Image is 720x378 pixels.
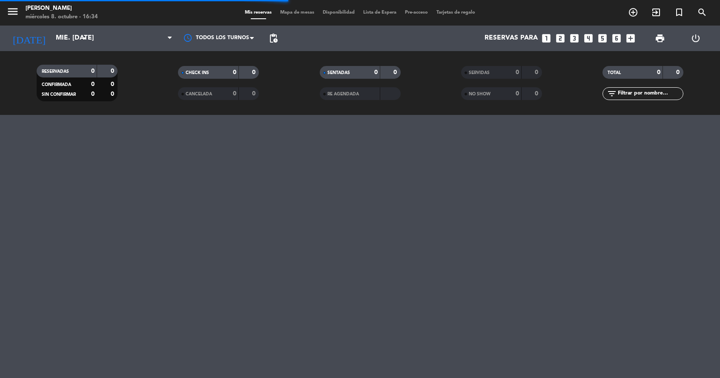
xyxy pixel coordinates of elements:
[516,91,519,97] strong: 0
[6,5,19,18] i: menu
[469,92,491,96] span: NO SHOW
[42,83,71,87] span: CONFIRMADA
[555,33,566,44] i: looks_two
[691,33,701,43] i: power_settings_new
[233,69,236,75] strong: 0
[535,69,540,75] strong: 0
[252,91,257,97] strong: 0
[583,33,594,44] i: looks_4
[42,69,69,74] span: RESERVADAS
[651,7,661,17] i: exit_to_app
[111,68,116,74] strong: 0
[318,10,359,15] span: Disponibilidad
[516,69,519,75] strong: 0
[697,7,707,17] i: search
[678,26,714,51] div: LOG OUT
[569,33,580,44] i: looks_3
[374,69,378,75] strong: 0
[91,68,95,74] strong: 0
[79,33,89,43] i: arrow_drop_down
[625,33,636,44] i: add_box
[611,33,622,44] i: looks_6
[607,89,617,99] i: filter_list
[628,7,638,17] i: add_circle_outline
[186,92,212,96] span: CANCELADA
[469,71,490,75] span: SERVIDAS
[186,71,209,75] span: CHECK INS
[327,92,359,96] span: RE AGENDADA
[393,69,399,75] strong: 0
[91,91,95,97] strong: 0
[674,7,684,17] i: turned_in_not
[241,10,276,15] span: Mis reservas
[26,13,98,21] div: miércoles 8. octubre - 16:34
[42,92,76,97] span: SIN CONFIRMAR
[401,10,432,15] span: Pre-acceso
[327,71,350,75] span: SENTADAS
[432,10,479,15] span: Tarjetas de regalo
[91,81,95,87] strong: 0
[111,91,116,97] strong: 0
[485,34,538,42] span: Reservas para
[617,89,683,98] input: Filtrar por nombre...
[657,69,660,75] strong: 0
[655,33,665,43] span: print
[541,33,552,44] i: looks_one
[26,4,98,13] div: [PERSON_NAME]
[111,81,116,87] strong: 0
[608,71,621,75] span: TOTAL
[6,5,19,21] button: menu
[6,29,52,48] i: [DATE]
[359,10,401,15] span: Lista de Espera
[276,10,318,15] span: Mapa de mesas
[676,69,681,75] strong: 0
[597,33,608,44] i: looks_5
[252,69,257,75] strong: 0
[535,91,540,97] strong: 0
[233,91,236,97] strong: 0
[268,33,278,43] span: pending_actions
